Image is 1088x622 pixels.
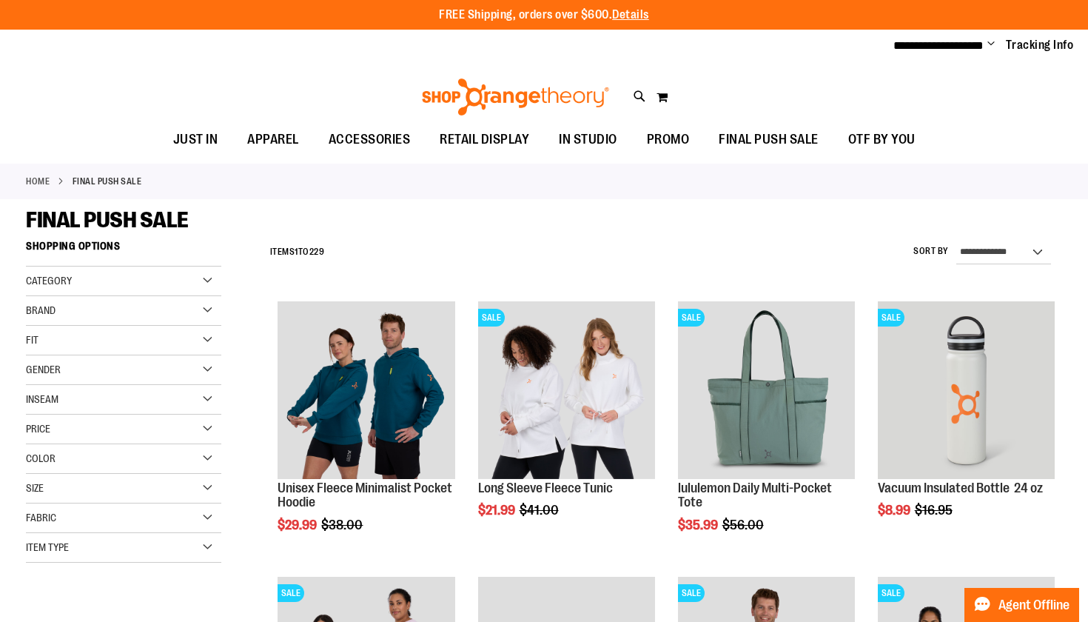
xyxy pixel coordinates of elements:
[704,123,833,156] a: FINAL PUSH SALE
[26,334,38,346] span: Fit
[964,588,1079,622] button: Agent Offline
[158,123,233,157] a: JUST IN
[878,503,913,518] span: $8.99
[647,123,690,156] span: PROMO
[26,512,56,524] span: Fabric
[870,294,1062,555] div: product
[478,503,517,518] span: $21.99
[247,123,299,156] span: APPAREL
[321,518,365,532] span: $38.00
[232,123,314,157] a: APPAREL
[26,482,44,494] span: Size
[559,123,617,156] span: IN STUDIO
[722,518,766,532] span: $56.00
[878,301,1055,478] img: Vacuum Insulated Bottle 24 oz
[26,452,56,464] span: Color
[878,301,1055,481] a: Vacuum Insulated Bottle 24 ozSALE
[719,123,819,156] span: FINAL PUSH SALE
[612,8,649,21] a: Details
[270,294,462,570] div: product
[26,175,50,188] a: Home
[678,309,705,327] span: SALE
[26,233,221,267] strong: Shopping Options
[913,245,949,258] label: Sort By
[998,598,1069,612] span: Agent Offline
[987,38,995,53] button: Account menu
[26,207,189,233] span: FINAL PUSH SALE
[678,301,855,478] img: lululemon Daily Multi-Pocket Tote
[26,275,72,287] span: Category
[478,301,655,481] a: Product image for Fleece Long SleeveSALE
[278,584,304,602] span: SALE
[329,123,411,156] span: ACCESSORIES
[295,247,298,257] span: 1
[26,541,69,553] span: Item Type
[26,364,61,375] span: Gender
[878,309,904,327] span: SALE
[173,123,218,156] span: JUST IN
[278,518,319,532] span: $29.99
[270,241,325,264] h2: Items to
[678,518,720,532] span: $35.99
[425,123,544,157] a: RETAIL DISPLAY
[278,301,454,478] img: Unisex Fleece Minimalist Pocket Hoodie
[1006,37,1074,53] a: Tracking Info
[833,123,930,157] a: OTF BY YOU
[632,123,705,157] a: PROMO
[439,7,649,24] p: FREE Shipping, orders over $600.
[420,78,611,116] img: Shop Orangetheory
[309,247,325,257] span: 229
[848,123,916,156] span: OTF BY YOU
[544,123,632,157] a: IN STUDIO
[915,503,955,518] span: $16.95
[878,481,1043,495] a: Vacuum Insulated Bottle 24 oz
[26,304,56,316] span: Brand
[73,175,142,188] strong: FINAL PUSH SALE
[26,423,50,435] span: Price
[678,481,832,510] a: lululemon Daily Multi-Pocket Tote
[26,393,58,405] span: Inseam
[314,123,426,157] a: ACCESSORIES
[471,294,662,555] div: product
[440,123,529,156] span: RETAIL DISPLAY
[278,301,454,481] a: Unisex Fleece Minimalist Pocket Hoodie
[678,584,705,602] span: SALE
[478,301,655,478] img: Product image for Fleece Long Sleeve
[478,481,613,495] a: Long Sleeve Fleece Tunic
[678,301,855,481] a: lululemon Daily Multi-Pocket ToteSALE
[478,309,505,327] span: SALE
[278,481,452,510] a: Unisex Fleece Minimalist Pocket Hoodie
[671,294,862,570] div: product
[520,503,561,518] span: $41.00
[878,584,904,602] span: SALE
